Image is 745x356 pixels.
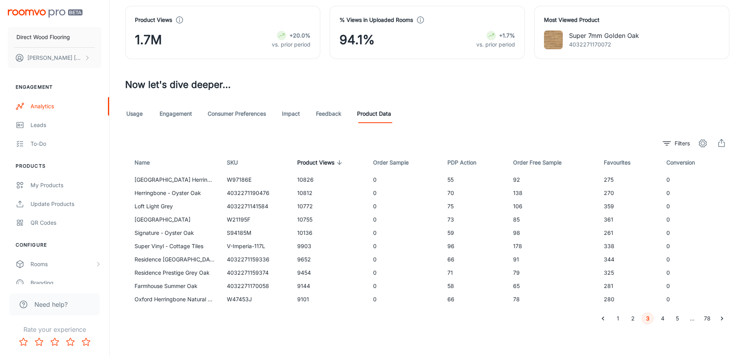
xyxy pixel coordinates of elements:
[367,226,441,240] td: 0
[660,279,729,293] td: 0
[701,312,713,325] button: Go to page 78
[513,158,572,167] span: Order Free Sample
[598,293,660,306] td: 280
[8,9,83,18] img: Roomvo PRO Beta
[125,293,221,306] td: Oxford Herringbone Natural Oak
[160,104,192,123] a: Engagement
[367,200,441,213] td: 0
[569,40,639,49] p: 4032271170072
[221,266,291,279] td: 4032271159374
[596,312,729,325] nav: pagination navigation
[291,266,367,279] td: 9454
[6,325,103,334] p: Rate your experience
[272,40,311,49] p: vs. prior period
[661,137,692,150] button: filter
[16,334,31,350] button: Rate 1 star
[695,136,711,151] button: settings
[221,200,291,213] td: 4032271141584
[507,186,598,200] td: 138
[125,173,221,186] td: [GEOGRAPHIC_DATA] Herringbone Frosted Oak
[507,200,598,213] td: 106
[291,226,367,240] td: 10136
[31,334,47,350] button: Rate 2 star
[316,104,341,123] a: Feedback
[499,32,515,39] strong: +1.7%
[660,226,729,240] td: 0
[367,253,441,266] td: 0
[221,213,291,226] td: W21195F
[569,31,639,40] p: Super 7mm Golden Oak
[675,139,690,148] p: Filters
[8,27,101,47] button: Direct Wood Flooring
[641,312,654,325] button: page 3
[125,78,729,92] h3: Now let's dive deeper...
[125,279,221,293] td: Farmhouse Summer Oak
[627,312,639,325] button: Go to page 2
[507,253,598,266] td: 91
[357,104,391,123] a: Product Data
[367,173,441,186] td: 0
[598,253,660,266] td: 344
[221,253,291,266] td: 4032271159336
[31,218,101,227] div: QR Codes
[660,253,729,266] td: 0
[441,200,507,213] td: 75
[544,16,720,24] h4: Most Viewed Product
[339,30,375,49] span: 94.1%
[598,186,660,200] td: 270
[291,186,367,200] td: 10812
[507,226,598,240] td: 98
[135,158,160,167] span: Name
[598,213,660,226] td: 361
[125,240,221,253] td: Super Vinyl - Cottage Tiles
[221,173,291,186] td: W97186E
[291,213,367,226] td: 10755
[598,226,660,240] td: 261
[125,186,221,200] td: Herringbone - Oyster Oak
[125,226,221,240] td: Signature - Oyster Oak
[373,158,419,167] span: Order Sample
[598,173,660,186] td: 275
[507,213,598,226] td: 85
[47,334,63,350] button: Rate 3 star
[660,186,729,200] td: 0
[367,186,441,200] td: 0
[291,253,367,266] td: 9652
[291,279,367,293] td: 9144
[597,312,609,325] button: Go to previous page
[686,314,698,323] div: …
[660,266,729,279] td: 0
[367,266,441,279] td: 0
[221,279,291,293] td: 4032271170058
[598,279,660,293] td: 281
[660,213,729,226] td: 0
[78,334,94,350] button: Rate 5 star
[339,16,413,24] h4: % Views in Uploaded Rooms
[31,279,101,287] div: Branding
[598,266,660,279] td: 325
[208,104,266,123] a: Consumer Preferences
[671,312,684,325] button: Go to page 5
[297,158,345,167] span: Product Views
[125,104,144,123] a: Usage
[31,200,101,208] div: Update Products
[604,158,641,167] span: Favourites
[441,279,507,293] td: 58
[282,104,300,123] a: Impact
[291,173,367,186] td: 10826
[598,200,660,213] td: 359
[221,240,291,253] td: V-Imperia-117L
[507,173,598,186] td: 92
[31,260,95,268] div: Rooms
[441,173,507,186] td: 55
[660,240,729,253] td: 0
[63,334,78,350] button: Rate 4 star
[714,136,729,151] span: Export CSV
[660,200,729,213] td: 0
[135,30,162,49] span: 1.7M
[135,16,172,24] h4: Product Views
[476,40,515,49] p: vs. prior period
[598,240,660,253] td: 338
[441,240,507,253] td: 96
[656,312,669,325] button: Go to page 4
